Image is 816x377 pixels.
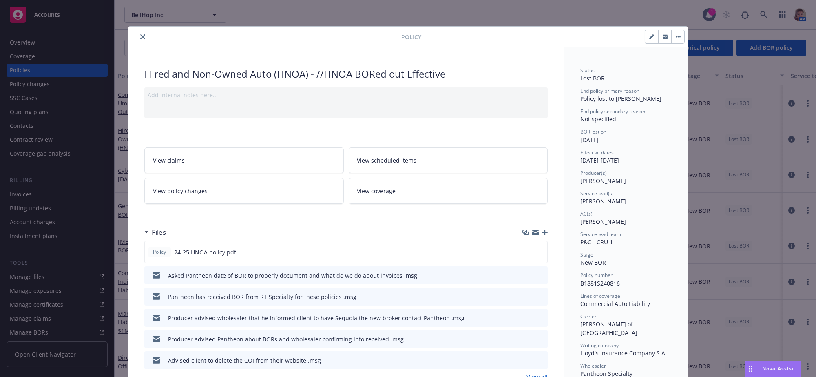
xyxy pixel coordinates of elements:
span: Status [580,67,595,74]
span: View policy changes [153,187,208,195]
button: preview file [537,248,544,257]
a: View scheduled items [349,147,548,173]
span: Service lead(s) [580,190,614,197]
button: preview file [537,314,544,322]
span: Policy [151,248,168,256]
span: End policy primary reason [580,87,639,94]
span: Lines of coverage [580,292,620,299]
span: Effective dates [580,149,614,156]
div: Pantheon has received BOR from RT Specialty for these policies .msg [168,292,356,301]
span: Lloyd's Insurance Company S.A. [580,349,667,357]
button: preview file [537,335,544,344]
button: preview file [537,356,544,365]
div: Drag to move [745,361,756,377]
button: download file [524,356,531,365]
button: download file [524,271,531,280]
div: Producer advised Pantheon about BORs and wholesaler confirming info received .msg [168,335,404,344]
span: [DATE] [580,136,599,144]
button: Nova Assist [745,361,801,377]
span: End policy secondary reason [580,108,645,115]
button: close [138,32,148,42]
button: preview file [537,292,544,301]
div: Asked Pantheon date of BOR to properly document and what do we do about invoices .msg [168,271,417,280]
span: B1881S240816 [580,279,620,287]
span: Stage [580,251,593,258]
h3: Files [152,227,166,238]
span: Policy lost to [PERSON_NAME] [580,95,661,103]
div: [DATE] - [DATE] [580,149,672,165]
span: Nova Assist [762,365,794,372]
span: View coverage [357,187,396,195]
button: download file [524,292,531,301]
span: New BOR [580,259,606,266]
span: [PERSON_NAME] [580,177,626,185]
span: Lost BOR [580,74,605,82]
span: Producer(s) [580,170,607,176]
span: Policy [401,33,421,41]
span: [PERSON_NAME] of [GEOGRAPHIC_DATA] [580,320,637,337]
div: Files [144,227,166,238]
span: Writing company [580,342,619,349]
span: Commercial Auto Liability [580,300,650,308]
span: AC(s) [580,210,593,217]
div: Advised client to delete the COI from their website .msg [168,356,321,365]
button: download file [524,314,531,322]
span: Service lead team [580,231,621,238]
span: [PERSON_NAME] [580,218,626,225]
button: preview file [537,271,544,280]
a: View claims [144,147,344,173]
span: 24-25 HNOA policy.pdf [174,248,236,257]
div: Add internal notes here... [148,91,544,99]
span: Policy number [580,272,613,279]
span: Carrier [580,313,597,320]
a: View coverage [349,178,548,204]
button: download file [524,248,530,257]
span: View claims [153,156,185,165]
div: Hired and Non-Owned Auto (HNOA) - //HNOA BORed out Effective [144,67,548,81]
span: P&C - CRU 1 [580,238,613,246]
span: View scheduled items [357,156,417,165]
span: [PERSON_NAME] [580,197,626,205]
span: Not specified [580,115,616,123]
button: download file [524,335,531,344]
div: Producer advised wholesaler that he informed client to have Sequoia the new broker contact Panthe... [168,314,464,322]
span: Wholesaler [580,362,606,369]
a: View policy changes [144,178,344,204]
span: BOR lost on [580,128,606,135]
